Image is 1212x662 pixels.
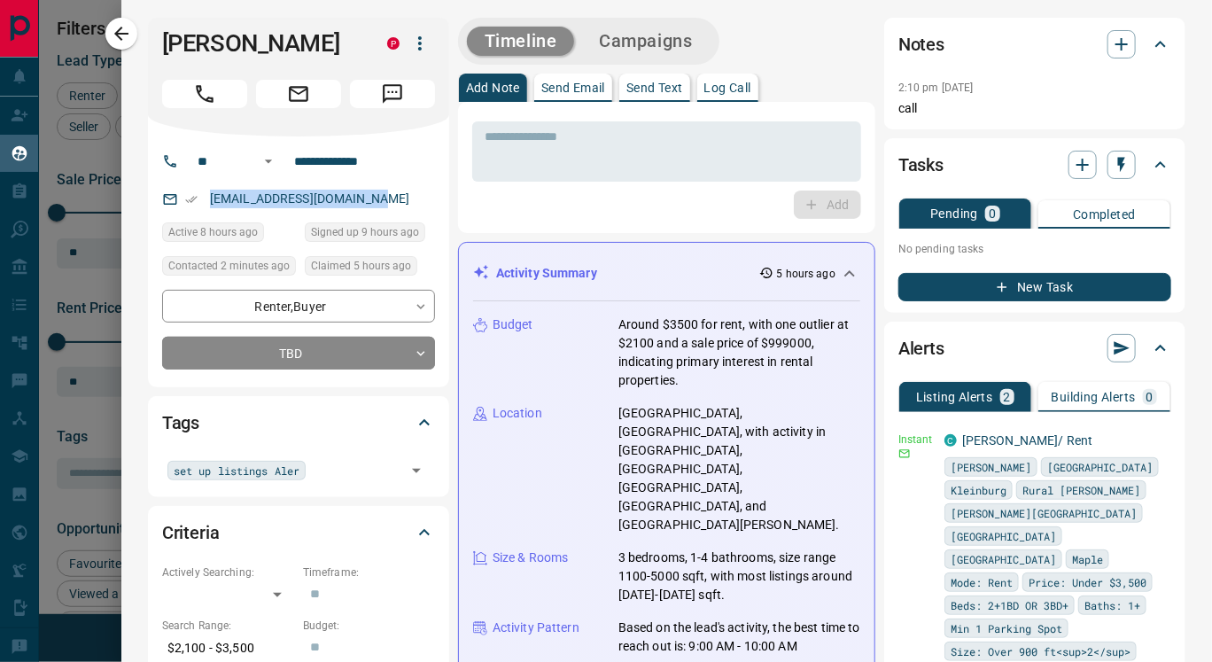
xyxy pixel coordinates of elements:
p: Search Range: [162,618,294,634]
p: Around $3500 for rent, with one outlier at $2100 and a sale price of $999000, indicating primary ... [618,315,860,390]
h2: Tags [162,409,199,437]
span: [PERSON_NAME][GEOGRAPHIC_DATA] [951,504,1137,522]
a: [PERSON_NAME]/ Rent [962,433,1093,448]
button: Timeline [467,27,575,56]
p: Based on the lead's activity, the best time to reach out is: 9:00 AM - 10:00 AM [618,619,860,656]
button: New Task [898,273,1171,301]
h1: [PERSON_NAME] [162,29,361,58]
span: Claimed 5 hours ago [311,257,411,275]
span: Signed up 9 hours ago [311,223,419,241]
button: Open [404,458,429,483]
p: Completed [1073,208,1136,221]
h2: Notes [898,30,944,58]
p: Log Call [704,82,751,94]
div: Renter , Buyer [162,290,435,323]
p: 5 hours ago [777,266,835,282]
div: Fri Sep 12 2025 [305,256,435,281]
div: Tags [162,401,435,444]
div: Fri Sep 12 2025 [305,222,435,247]
p: Location [493,404,542,423]
div: Tasks [898,144,1171,186]
p: Building Alerts [1052,391,1136,403]
div: Notes [898,23,1171,66]
p: 3 bedrooms, 1-4 bathrooms, size range 1100-5000 sqft, with most listings around [DATE]-[DATE] sqft. [618,549,860,604]
p: call [898,99,1171,118]
p: Listing Alerts [916,391,993,403]
button: Campaigns [581,27,710,56]
div: property.ca [387,37,400,50]
p: 0 [989,207,996,220]
div: Activity Summary5 hours ago [473,257,860,290]
p: Pending [930,207,978,220]
span: Contacted 2 minutes ago [168,257,290,275]
span: Beds: 2+1BD OR 3BD+ [951,596,1068,614]
p: Activity Pattern [493,619,579,637]
button: Open [258,151,279,172]
p: 2:10 pm [DATE] [898,82,974,94]
div: TBD [162,337,435,370]
p: Add Note [466,82,520,94]
span: Email [256,80,341,108]
svg: Email Verified [185,193,198,206]
span: Size: Over 900 ft<sup>2</sup> [951,643,1130,660]
span: Price: Under $3,500 [1029,573,1146,591]
p: Actively Searching: [162,565,294,580]
h2: Criteria [162,518,220,547]
span: [PERSON_NAME] [951,458,1031,476]
span: Maple [1072,550,1103,568]
p: Timeframe: [303,565,435,580]
p: Activity Summary [496,264,597,283]
span: Kleinburg [951,481,1006,499]
span: Mode: Rent [951,573,1013,591]
p: Send Text [626,82,683,94]
h2: Alerts [898,334,944,362]
a: [EMAIL_ADDRESS][DOMAIN_NAME] [210,191,410,206]
span: [GEOGRAPHIC_DATA] [1047,458,1153,476]
span: Active 8 hours ago [168,223,258,241]
p: Size & Rooms [493,549,569,567]
svg: Email [898,448,911,460]
span: Message [350,80,435,108]
span: Min 1 Parking Spot [951,619,1062,637]
span: Rural [PERSON_NAME] [1022,481,1140,499]
h2: Tasks [898,151,944,179]
p: Budget [493,315,533,334]
span: set up listings Aler [174,462,299,479]
div: Alerts [898,327,1171,370]
span: [GEOGRAPHIC_DATA] [951,550,1056,568]
span: [GEOGRAPHIC_DATA] [951,527,1056,545]
span: Baths: 1+ [1084,596,1140,614]
div: Fri Sep 12 2025 [162,256,296,281]
p: Instant [898,432,934,448]
div: Fri Sep 12 2025 [162,222,296,247]
span: Call [162,80,247,108]
p: 0 [1146,391,1154,403]
p: Send Email [541,82,605,94]
p: No pending tasks [898,236,1171,262]
p: Budget: [303,618,435,634]
p: [GEOGRAPHIC_DATA], [GEOGRAPHIC_DATA], with activity in [GEOGRAPHIC_DATA], [GEOGRAPHIC_DATA], [GEO... [618,404,860,534]
p: 2 [1004,391,1011,403]
div: condos.ca [944,434,957,447]
div: Criteria [162,511,435,554]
